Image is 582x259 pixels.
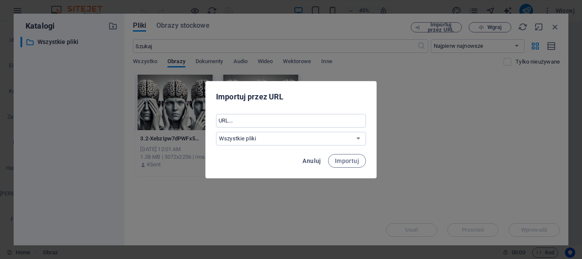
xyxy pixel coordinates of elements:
[216,92,366,102] h2: Importuj przez URL
[303,157,321,164] span: Anuluj
[216,114,366,128] input: URL...
[335,157,359,164] span: Importuj
[328,154,366,168] button: Importuj
[299,154,324,168] button: Anuluj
